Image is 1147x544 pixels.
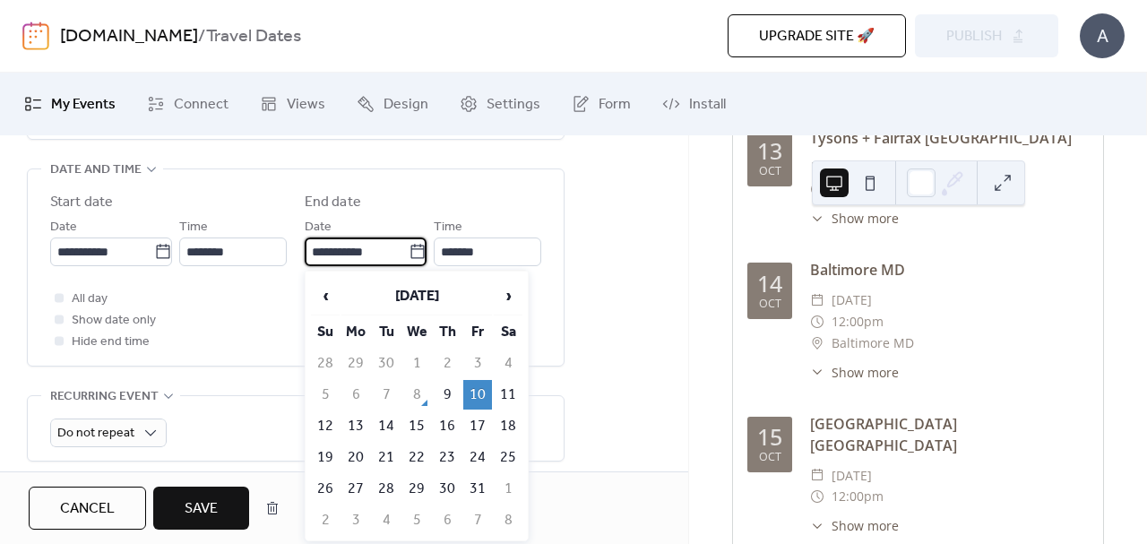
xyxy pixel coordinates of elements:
[832,158,872,179] span: [DATE]
[372,474,401,504] td: 28
[433,474,461,504] td: 30
[759,26,875,47] span: Upgrade site 🚀
[311,317,340,347] th: Su
[22,22,49,50] img: logo
[343,80,442,128] a: Design
[810,486,824,507] div: ​
[810,332,824,354] div: ​
[29,487,146,530] button: Cancel
[312,278,339,314] span: ‹
[494,380,522,410] td: 11
[402,411,431,441] td: 15
[433,505,461,535] td: 6
[402,443,431,472] td: 22
[402,349,431,378] td: 1
[311,411,340,441] td: 12
[372,443,401,472] td: 21
[832,332,914,354] span: Baltimore MD
[174,94,229,116] span: Connect
[728,14,906,57] button: Upgrade site 🚀
[11,80,129,128] a: My Events
[57,421,134,445] span: Do not repeat
[372,380,401,410] td: 7
[832,209,899,228] span: Show more
[246,80,339,128] a: Views
[179,217,208,238] span: Time
[810,289,824,311] div: ​
[463,505,492,535] td: 7
[384,94,428,116] span: Design
[757,140,782,162] div: 13
[494,317,522,347] th: Sa
[446,80,554,128] a: Settings
[434,217,462,238] span: Time
[832,311,884,332] span: 12:00pm
[759,452,781,463] div: Oct
[311,443,340,472] td: 19
[50,386,159,408] span: Recurring event
[341,317,370,347] th: Mo
[287,94,325,116] span: Views
[832,363,899,382] span: Show more
[341,411,370,441] td: 13
[810,178,824,200] div: ​
[134,80,242,128] a: Connect
[463,474,492,504] td: 31
[463,411,492,441] td: 17
[433,349,461,378] td: 2
[433,411,461,441] td: 16
[757,272,782,295] div: 14
[311,380,340,410] td: 5
[433,443,461,472] td: 23
[185,498,218,520] span: Save
[558,80,644,128] a: Form
[463,317,492,347] th: Fr
[810,127,1089,149] div: Tysons + Fairfax [GEOGRAPHIC_DATA]
[60,498,115,520] span: Cancel
[810,209,899,228] button: ​Show more
[463,443,492,472] td: 24
[494,443,522,472] td: 25
[599,94,631,116] span: Form
[494,474,522,504] td: 1
[341,474,370,504] td: 27
[832,516,899,535] span: Show more
[153,487,249,530] button: Save
[649,80,739,128] a: Install
[402,317,431,347] th: We
[72,289,108,310] span: All day
[60,20,198,54] a: [DOMAIN_NAME]
[311,505,340,535] td: 2
[759,166,781,177] div: Oct
[305,217,332,238] span: Date
[341,349,370,378] td: 29
[341,505,370,535] td: 3
[810,311,824,332] div: ​
[810,413,1089,456] div: [GEOGRAPHIC_DATA] [GEOGRAPHIC_DATA]
[810,516,899,535] button: ​Show more
[341,277,492,315] th: [DATE]
[494,411,522,441] td: 18
[494,349,522,378] td: 4
[372,317,401,347] th: Tu
[810,516,824,535] div: ​
[206,20,301,54] b: Travel Dates
[810,209,824,228] div: ​
[372,349,401,378] td: 30
[50,217,77,238] span: Date
[372,505,401,535] td: 4
[372,411,401,441] td: 14
[495,278,522,314] span: ›
[402,474,431,504] td: 29
[341,380,370,410] td: 6
[810,259,1089,281] div: Baltimore MD
[810,465,824,487] div: ​
[757,426,782,448] div: 15
[494,505,522,535] td: 8
[463,349,492,378] td: 3
[832,465,872,487] span: [DATE]
[341,443,370,472] td: 20
[51,94,116,116] span: My Events
[463,380,492,410] td: 10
